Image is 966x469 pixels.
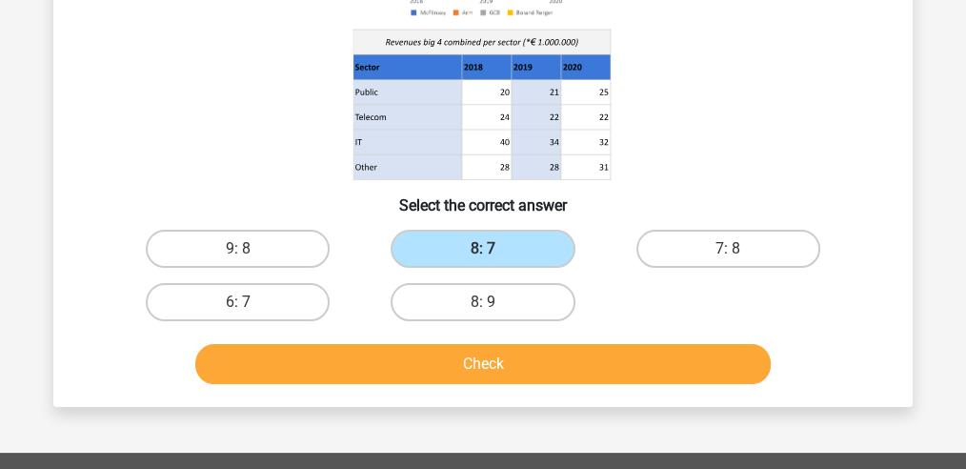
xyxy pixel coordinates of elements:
label: 8: 9 [391,283,574,321]
label: 6: 7 [146,283,330,321]
label: 8: 7 [391,230,574,268]
h6: Select the correct answer [84,181,882,214]
button: Check [195,344,772,384]
label: 7: 8 [636,230,820,268]
label: 9: 8 [146,230,330,268]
